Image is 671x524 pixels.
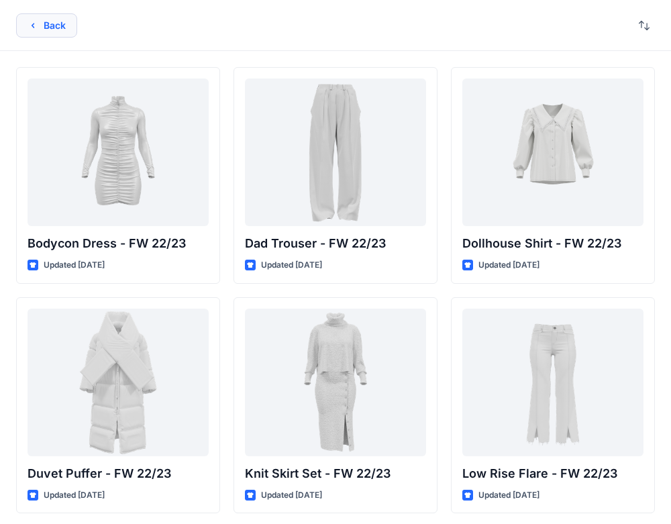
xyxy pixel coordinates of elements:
a: Knit Skirt Set - FW 22/23 [245,309,426,456]
p: Updated [DATE] [478,258,539,272]
a: Dad Trouser - FW 22/23 [245,78,426,226]
p: Updated [DATE] [478,488,539,503]
p: Updated [DATE] [44,488,105,503]
p: Low Rise Flare - FW 22/23 [462,464,643,483]
p: Updated [DATE] [261,488,322,503]
p: Dad Trouser - FW 22/23 [245,234,426,253]
p: Dollhouse Shirt - FW 22/23 [462,234,643,253]
p: Updated [DATE] [261,258,322,272]
p: Knit Skirt Set - FW 22/23 [245,464,426,483]
a: Bodycon Dress - FW 22/23 [28,78,209,226]
a: Duvet Puffer - FW 22/23 [28,309,209,456]
p: Updated [DATE] [44,258,105,272]
button: Back [16,13,77,38]
a: Low Rise Flare - FW 22/23 [462,309,643,456]
p: Duvet Puffer - FW 22/23 [28,464,209,483]
a: Dollhouse Shirt - FW 22/23 [462,78,643,226]
p: Bodycon Dress - FW 22/23 [28,234,209,253]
